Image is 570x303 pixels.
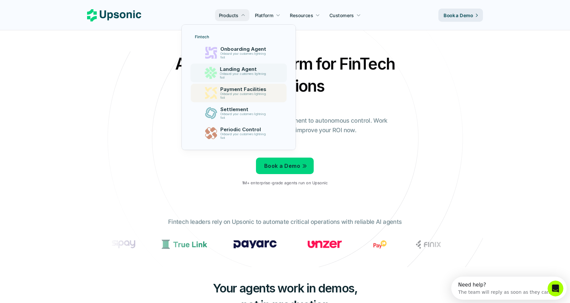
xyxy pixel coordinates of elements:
a: Periodic ControlOnboard your customers lightning fast [191,124,286,142]
a: Book a Demo [438,9,483,22]
a: SettlementOnboard your customers lightning fast [191,104,286,122]
p: Periodic Control [220,127,269,133]
p: Onboard your customers lightning fast [220,133,268,140]
span: Your agents work in demos, [213,281,358,295]
a: Book a Demo [256,158,314,174]
p: 1M+ enterprise-grade agents run on Upsonic [242,181,328,185]
p: Book a Demo [264,161,300,171]
p: Products [219,12,238,19]
a: Payment FacilitiesOnboard your customers lightning fast [191,84,287,102]
div: Open Intercom Messenger [3,3,118,21]
p: Fintech leaders rely on Upsonic to automate critical operations with reliable AI agents [168,217,402,227]
p: Onboard your customers lightning fast [220,72,269,79]
p: Settlement [220,106,269,112]
iframe: Intercom live chat discovery launcher [451,277,567,300]
p: Resources [290,12,313,19]
p: Onboarding Agent [220,46,269,52]
a: Onboarding AgentOnboard your customers lightning fast [191,44,286,62]
p: Book a Demo [444,12,473,19]
p: Landing Agent [220,66,269,72]
p: Onboard your customers lightning fast [220,92,269,100]
p: Onboard your customers lightning fast [220,52,268,59]
div: Need help? [7,6,99,11]
iframe: Intercom live chat [548,281,563,296]
p: Platform [255,12,273,19]
h2: Agentic AI Platform for FinTech Operations [170,53,400,97]
div: The team will reply as soon as they can [7,11,99,18]
p: From onboarding to compliance to settlement to autonomous control. Work with %82 more efficiency ... [178,116,392,135]
p: Onboard your customers lightning fast [220,112,268,120]
p: Fintech [195,35,209,39]
p: Payment Facilities [220,86,269,92]
p: Customers [330,12,354,19]
a: Landing AgentOnboard your customers lightning fast [190,64,287,82]
a: Products [215,9,249,21]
